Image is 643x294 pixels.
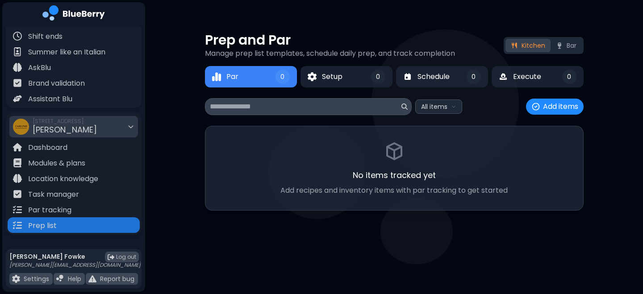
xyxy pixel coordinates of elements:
span: [PERSON_NAME] [33,124,97,135]
p: Summer like an Italian [28,47,105,58]
img: file icon [56,275,64,283]
img: logout [108,254,114,261]
img: Setup [308,72,317,82]
img: Par [212,72,221,82]
img: file icon [88,275,96,283]
p: Shift ends [28,31,63,42]
span: All items [421,103,447,111]
img: file icon [12,275,20,283]
img: file icon [13,94,22,103]
p: Location knowledge [28,174,98,184]
p: Brand validation [28,78,85,89]
button: ExecuteExecute0 [492,66,584,87]
span: Execute [513,71,541,82]
span: 0 [472,73,476,81]
p: Settings [24,275,49,283]
button: ScheduleSchedule0 [396,66,488,87]
p: Manage prep list templates, schedule daily prep, and track completion [205,48,455,59]
img: file icon [13,32,22,41]
img: file icon [13,143,22,152]
p: Modules & plans [28,158,85,169]
span: Schedule [418,71,450,82]
p: Task manager [28,189,79,200]
p: AskBlu [28,62,51,73]
img: file icon [13,63,22,72]
img: Schedule [403,72,412,81]
img: file icon [13,221,22,230]
img: file icon [13,190,22,199]
p: Par tracking [28,205,71,215]
span: 0 [280,73,284,81]
img: file icon [13,158,22,167]
p: [PERSON_NAME] Fowke [9,253,141,261]
p: Help [68,275,81,283]
button: SetupSetup0 [301,66,392,87]
p: [PERSON_NAME][EMAIL_ADDRESS][DOMAIN_NAME] [9,261,141,269]
img: Execute [499,72,508,81]
span: Log out [116,253,136,261]
img: search icon [401,104,408,110]
img: file icon [13,79,22,87]
p: Add recipes and inventory items with par tracking to get started [220,185,569,196]
span: 0 [567,73,571,81]
button: ParPar0 [205,66,297,87]
span: 0 [376,73,380,81]
button: Bar [551,39,582,52]
span: Par [226,71,238,82]
p: Report bug [100,275,134,283]
button: All items [415,99,462,114]
span: Setup [322,71,342,82]
p: Dashboard [28,142,67,153]
img: file icon [13,174,22,183]
button: Kitchen [505,39,551,52]
button: Add items [526,99,584,115]
span: [STREET_ADDRESS] [33,118,97,125]
img: company logo [42,5,105,24]
img: file icon [13,47,22,56]
img: company thumbnail [13,119,29,135]
img: file icon [13,205,22,214]
p: Assistant Blu [28,94,72,104]
h3: No items tracked yet [220,169,569,182]
h1: Prep and Par [205,32,455,48]
p: Prep list [28,220,57,231]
